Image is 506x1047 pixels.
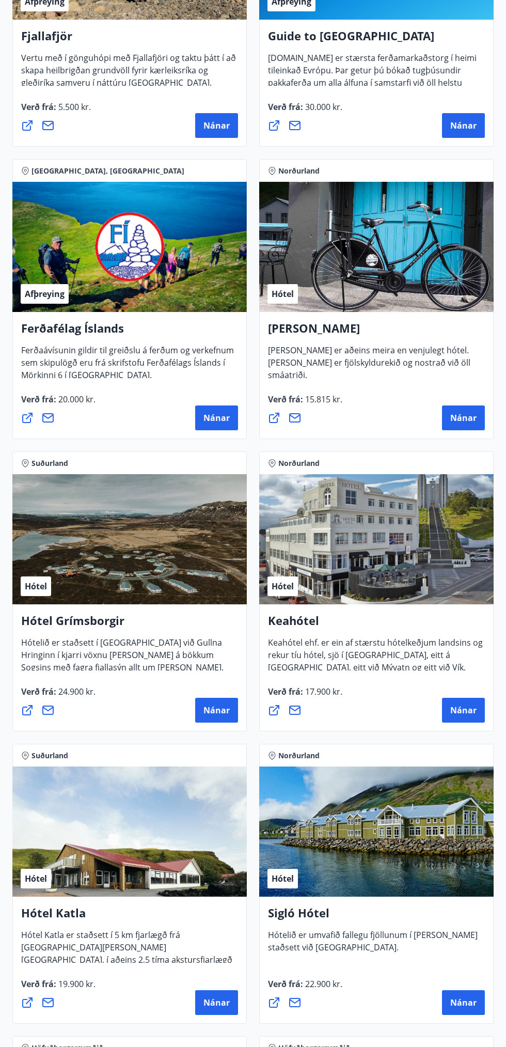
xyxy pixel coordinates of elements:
h4: Keahótel [268,613,485,636]
span: 19.900 kr. [56,978,96,990]
span: Norðurland [278,751,320,761]
span: 22.900 kr. [303,978,342,990]
span: Nánar [450,412,477,424]
span: 17.900 kr. [303,686,342,697]
span: 24.900 kr. [56,686,96,697]
button: Nánar [442,113,485,138]
span: Hótel [25,581,47,592]
button: Nánar [195,405,238,430]
span: Keahótel ehf. er ein af stærstu hótelkeðjum landsins og rekur tíu hótel, sjö í [GEOGRAPHIC_DATA],... [268,637,483,694]
span: Verð frá : [21,686,96,706]
span: [DOMAIN_NAME] er stærsta ferðamarkaðstorg í heimi tileinkað Evrópu. Þar getur þú bókað tugþúsundi... [268,52,477,121]
span: Suðurland [31,751,68,761]
span: Verð frá : [268,686,342,706]
button: Nánar [195,698,238,723]
span: Afþreying [25,288,65,300]
span: Hótel [272,581,294,592]
span: Nánar [450,997,477,1008]
button: Nánar [442,405,485,430]
span: Verð frá : [21,978,96,998]
h4: Fjallafjör [21,28,238,52]
span: Nánar [203,705,230,716]
span: [PERSON_NAME] er aðeins meira en venjulegt hótel. [PERSON_NAME] er fjölskyldurekið og nostrað við... [268,345,470,389]
span: Verð frá : [268,101,342,121]
span: Verð frá : [21,101,91,121]
span: Verð frá : [21,394,96,413]
h4: Guide to [GEOGRAPHIC_DATA] [268,28,485,52]
span: Hótel [25,873,47,884]
span: Nánar [203,120,230,131]
span: Hótelið er umvafið fallegu fjöllunum í [PERSON_NAME] staðsett við [GEOGRAPHIC_DATA]. [268,929,478,961]
span: Norðurland [278,458,320,468]
span: Norðurland [278,166,320,176]
span: Hótel [272,288,294,300]
h4: Hótel Katla [21,905,238,929]
span: 20.000 kr. [56,394,96,405]
span: Hótel Katla er staðsett í 5 km fjarlægð frá [GEOGRAPHIC_DATA][PERSON_NAME][GEOGRAPHIC_DATA], í að... [21,929,232,986]
span: Nánar [203,997,230,1008]
h4: [PERSON_NAME] [268,320,485,344]
span: Nánar [450,705,477,716]
span: [GEOGRAPHIC_DATA], [GEOGRAPHIC_DATA] [31,166,184,176]
span: Suðurland [31,458,68,468]
h4: Hótel Grímsborgir [21,613,238,636]
button: Nánar [195,990,238,1015]
button: Nánar [442,990,485,1015]
span: Verð frá : [268,978,342,998]
span: Ferðaávísunin gildir til greiðslu á ferðum og verkefnum sem skipulögð eru frá skrifstofu Ferðafél... [21,345,234,389]
span: Verð frá : [268,394,342,413]
h4: Sigló Hótel [268,905,485,929]
span: Hótel [272,873,294,884]
h4: Ferðafélag Íslands [21,320,238,344]
button: Nánar [442,698,485,723]
span: Nánar [203,412,230,424]
span: 5.500 kr. [56,101,91,113]
span: 15.815 kr. [303,394,342,405]
span: 30.000 kr. [303,101,342,113]
span: Nánar [450,120,477,131]
button: Nánar [195,113,238,138]
span: Vertu með í gönguhópi með Fjallafjöri og taktu þátt í að skapa heilbrigðan grundvöll fyrir kærlei... [21,52,236,97]
span: Hótelið er staðsett í [GEOGRAPHIC_DATA] við Gullna Hringinn í kjarri vöxnu [PERSON_NAME] á bökkum... [21,637,236,706]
